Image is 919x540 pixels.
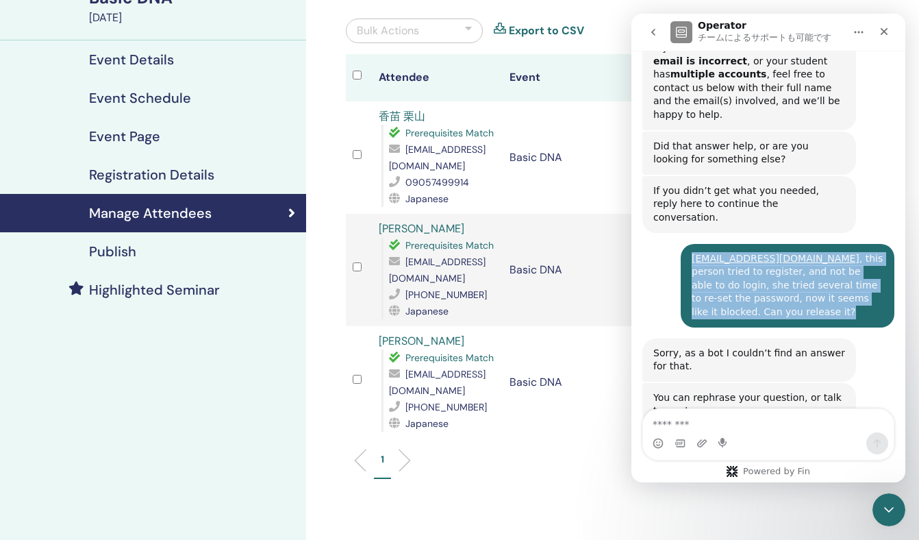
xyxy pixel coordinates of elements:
[89,10,298,26] div: [DATE]
[379,109,425,123] a: 香苗 栗山
[405,401,487,413] span: [PHONE_NUMBER]
[405,239,494,251] span: Prerequisites Match
[381,452,384,467] p: 1
[503,54,633,101] th: Event
[405,417,449,430] span: Japanese
[509,23,584,39] a: Export to CSV
[89,51,174,68] h4: Event Details
[389,143,486,172] span: [EMAIL_ADDRESS][DOMAIN_NAME]
[89,167,214,183] h4: Registration Details
[357,23,419,39] div: Bulk Actions
[89,128,160,145] h4: Event Page
[379,221,464,236] a: [PERSON_NAME]
[503,326,633,439] td: Basic DNA
[389,256,486,284] span: [EMAIL_ADDRESS][DOMAIN_NAME]
[372,54,503,101] th: Attendee
[405,176,469,188] span: 09057499914
[405,127,494,139] span: Prerequisites Match
[872,493,905,526] iframe: Intercom live chat
[379,334,464,348] a: [PERSON_NAME]
[389,368,486,397] span: [EMAIL_ADDRESS][DOMAIN_NAME]
[89,205,212,221] h4: Manage Attendees
[503,214,633,326] td: Basic DNA
[89,90,191,106] h4: Event Schedule
[503,101,633,214] td: Basic DNA
[405,352,494,364] span: Prerequisites Match
[89,243,136,260] h4: Publish
[405,193,449,205] span: Japanese
[631,14,905,482] iframe: Intercom live chat
[405,305,449,317] span: Japanese
[405,289,487,301] span: [PHONE_NUMBER]
[89,282,220,298] h4: Highlighted Seminar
